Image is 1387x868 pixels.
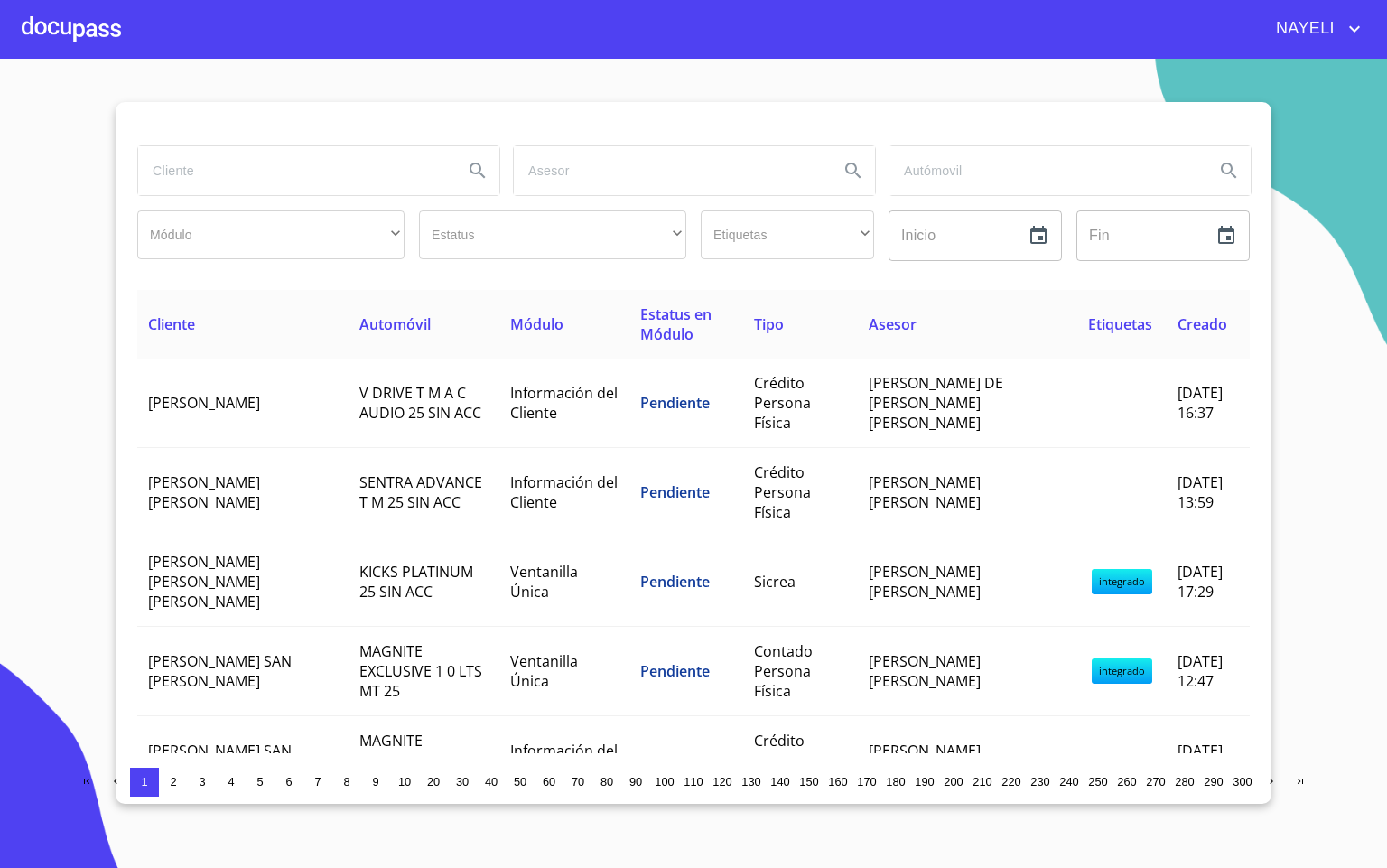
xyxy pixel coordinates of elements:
[1112,768,1141,797] button: 260
[708,768,737,797] button: 120
[754,641,813,701] span: Contado Persona Física
[510,472,618,512] span: Información del Cliente
[592,768,621,797] button: 80
[148,651,292,691] span: [PERSON_NAME] SAN [PERSON_NAME]
[1199,768,1228,797] button: 290
[1141,768,1170,797] button: 270
[679,768,708,797] button: 110
[968,768,997,797] button: 210
[869,651,981,691] span: [PERSON_NAME] [PERSON_NAME]
[640,393,710,413] span: Pendiente
[159,768,188,797] button: 2
[650,768,679,797] button: 100
[510,651,578,691] span: Ventanilla Única
[1228,768,1257,797] button: 300
[621,768,650,797] button: 90
[419,768,448,797] button: 20
[832,149,875,192] button: Search
[170,775,176,789] span: 2
[1026,768,1055,797] button: 230
[741,775,760,789] span: 130
[1092,658,1152,684] span: integrado
[361,768,390,797] button: 9
[828,775,847,789] span: 160
[456,775,469,789] span: 30
[944,775,963,789] span: 200
[510,383,618,423] span: Información del Cliente
[754,314,784,334] span: Tipo
[246,768,275,797] button: 5
[1001,775,1020,789] span: 220
[332,768,361,797] button: 8
[795,768,824,797] button: 150
[535,768,563,797] button: 60
[754,572,796,592] span: Sicrea
[572,775,584,789] span: 70
[754,731,811,790] span: Crédito Persona Física
[1178,651,1223,691] span: [DATE] 12:47
[1178,472,1223,512] span: [DATE] 13:59
[869,314,917,334] span: Asesor
[359,472,482,512] span: SENTRA ADVANCE T M 25 SIN ACC
[939,768,968,797] button: 200
[1170,768,1199,797] button: 280
[477,768,506,797] button: 40
[314,775,321,789] span: 7
[889,146,1200,195] input: search
[886,775,905,789] span: 180
[217,768,246,797] button: 4
[148,472,260,512] span: [PERSON_NAME] [PERSON_NAME]
[275,768,303,797] button: 6
[506,768,535,797] button: 50
[1088,314,1152,334] span: Etiquetas
[1117,775,1136,789] span: 260
[228,775,234,789] span: 4
[1207,149,1251,192] button: Search
[1233,775,1252,789] span: 300
[1204,775,1223,789] span: 290
[343,775,349,789] span: 8
[1030,775,1049,789] span: 230
[640,751,710,770] span: Pendiente
[824,768,852,797] button: 160
[359,641,482,701] span: MAGNITE EXCLUSIVE 1 0 LTS MT 25
[869,562,981,602] span: [PERSON_NAME] [PERSON_NAME]
[1262,14,1344,43] span: NAYELI
[448,768,477,797] button: 30
[285,775,292,789] span: 6
[199,775,205,789] span: 3
[629,775,642,789] span: 90
[684,775,703,789] span: 110
[973,775,991,789] span: 210
[766,768,795,797] button: 140
[543,775,555,789] span: 60
[915,775,934,789] span: 190
[1178,741,1223,780] span: [DATE] 12:41
[640,661,710,681] span: Pendiente
[1146,775,1165,789] span: 270
[141,775,147,789] span: 1
[712,775,731,789] span: 120
[869,741,981,780] span: [PERSON_NAME] [PERSON_NAME]
[852,768,881,797] button: 170
[398,775,411,789] span: 10
[640,304,712,344] span: Estatus en Módulo
[359,383,481,423] span: V DRIVE T M A C AUDIO 25 SIN ACC
[1055,768,1084,797] button: 240
[303,768,332,797] button: 7
[148,741,292,780] span: [PERSON_NAME] SAN [PERSON_NAME]
[1175,775,1194,789] span: 280
[1178,314,1227,334] span: Creado
[655,775,674,789] span: 100
[640,572,710,592] span: Pendiente
[359,562,473,602] span: KICKS PLATINUM 25 SIN ACC
[881,768,910,797] button: 180
[256,775,263,789] span: 5
[130,768,159,797] button: 1
[514,775,526,789] span: 50
[737,768,766,797] button: 130
[1084,768,1112,797] button: 250
[1178,383,1223,423] span: [DATE] 16:37
[640,482,710,502] span: Pendiente
[148,552,260,611] span: [PERSON_NAME] [PERSON_NAME] [PERSON_NAME]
